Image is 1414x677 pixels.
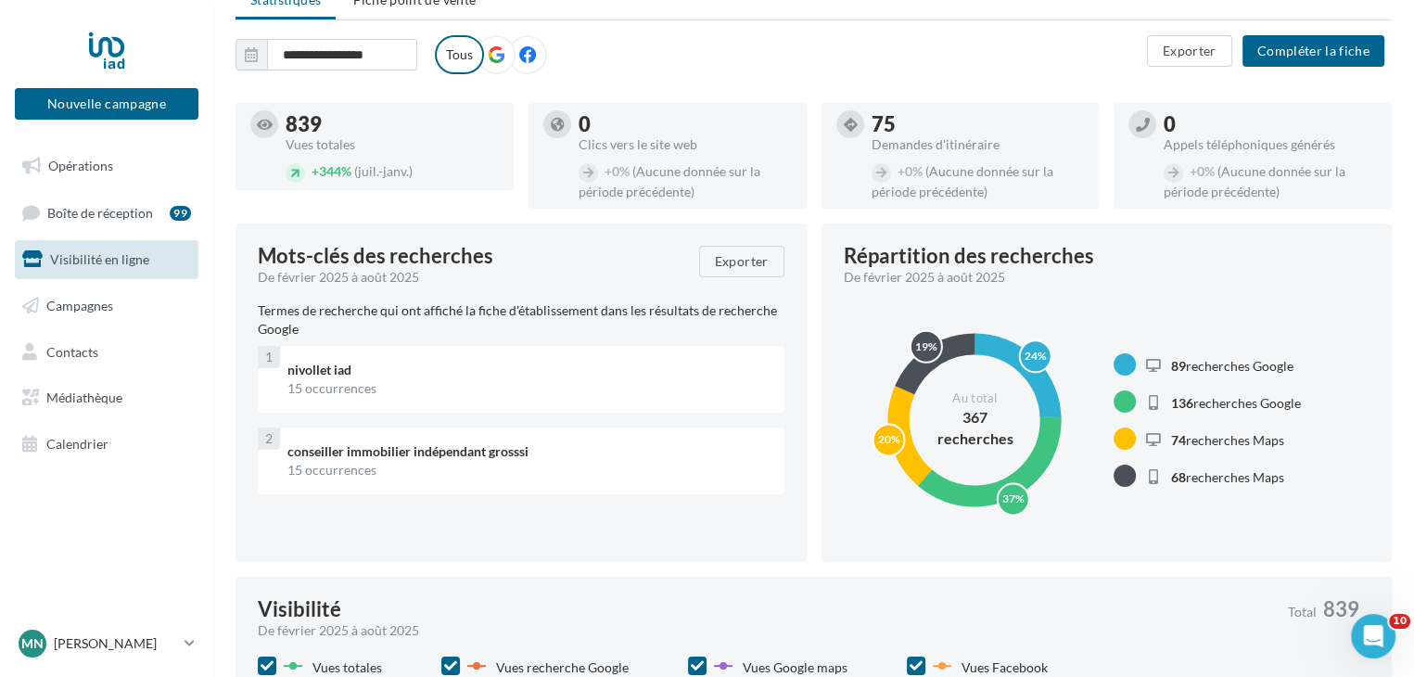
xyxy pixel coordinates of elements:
[46,343,98,359] span: Contacts
[1190,163,1215,179] span: 0%
[1164,138,1377,151] div: Appels téléphoniques générés
[844,268,1356,287] div: De février 2025 à août 2025
[11,287,202,326] a: Campagnes
[11,147,202,185] a: Opérations
[1171,357,1293,373] span: recherches Google
[1235,42,1392,57] a: Compléter la fiche
[579,163,760,199] span: (Aucune donnée sur la période précédente)
[11,425,202,464] a: Calendrier
[46,298,113,313] span: Campagnes
[46,436,108,452] span: Calendrier
[11,378,202,417] a: Médiathèque
[258,428,280,450] div: 2
[1164,114,1377,134] div: 0
[872,163,1053,199] span: (Aucune donnée sur la période précédente)
[1171,468,1186,484] span: 68
[872,138,1085,151] div: Demandes d'itinéraire
[579,138,792,151] div: Clics vers le site web
[11,193,202,233] a: Boîte de réception99
[46,390,122,405] span: Médiathèque
[1171,394,1301,410] span: recherches Google
[312,163,351,179] span: 344%
[286,138,499,151] div: Vues totales
[1171,357,1186,373] span: 89
[54,634,177,653] p: [PERSON_NAME]
[21,634,44,653] span: MN
[286,114,499,134] div: 839
[287,461,770,479] div: 15 occurrences
[1171,431,1186,447] span: 74
[170,206,191,221] div: 99
[15,88,198,120] button: Nouvelle campagne
[287,442,770,461] div: conseiller immobilier indépendant grosssi
[962,658,1048,674] span: Vues Facebook
[898,163,905,179] span: +
[1164,163,1345,199] span: (Aucune donnée sur la période précédente)
[47,204,153,220] span: Boîte de réception
[1171,431,1284,447] span: recherches Maps
[1190,163,1197,179] span: +
[605,163,630,179] span: 0%
[312,658,382,674] span: Vues totales
[844,246,1094,266] div: Répartition des recherches
[258,268,684,287] div: De février 2025 à août 2025
[496,658,629,674] span: Vues recherche Google
[1242,35,1384,67] button: Compléter la fiche
[1171,394,1193,410] span: 136
[1389,614,1410,629] span: 10
[1147,35,1232,67] button: Exporter
[258,246,493,266] span: Mots-clés des recherches
[258,621,1273,640] div: De février 2025 à août 2025
[1171,468,1284,484] span: recherches Maps
[287,361,770,379] div: nivollet iad
[258,599,341,620] div: Visibilité
[743,658,847,674] span: Vues Google maps
[287,379,770,398] div: 15 occurrences
[1351,614,1395,658] iframe: Intercom live chat
[605,163,612,179] span: +
[699,246,784,277] button: Exporter
[258,346,280,368] div: 1
[48,158,113,173] span: Opérations
[435,35,484,74] label: Tous
[312,163,319,179] span: +
[11,240,202,279] a: Visibilité en ligne
[579,114,792,134] div: 0
[11,333,202,372] a: Contacts
[258,301,784,338] p: Termes de recherche qui ont affiché la fiche d'établissement dans les résultats de recherche Google
[50,251,149,267] span: Visibilité en ligne
[898,163,923,179] span: 0%
[1323,599,1359,620] span: 839
[354,163,413,179] span: (juil.-janv.)
[15,626,198,661] a: MN [PERSON_NAME]
[872,114,1085,134] div: 75
[1288,606,1317,619] span: Total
